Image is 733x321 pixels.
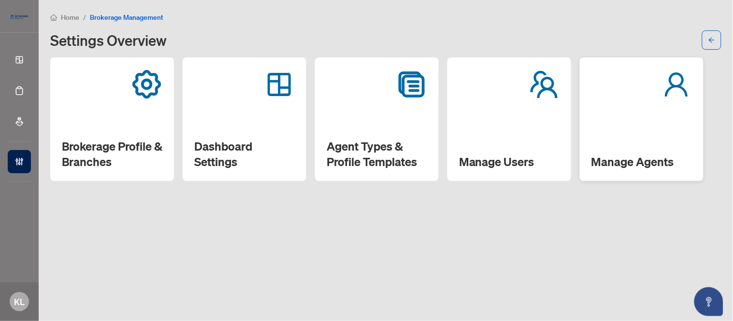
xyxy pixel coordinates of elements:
[459,154,560,169] h2: Manage Users
[50,14,57,21] span: home
[694,287,723,316] button: Open asap
[61,13,79,22] span: Home
[62,139,162,169] h2: Brokerage Profile & Branches
[90,13,163,22] span: Brokerage Management
[194,139,295,169] h2: Dashboard Settings
[8,12,31,22] img: logo
[708,37,715,43] span: arrow-left
[50,32,167,48] h1: Settings Overview
[327,139,427,169] h2: Agent Types & Profile Templates
[591,154,692,169] h2: Manage Agents
[14,295,25,308] span: KL
[83,12,86,23] li: /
